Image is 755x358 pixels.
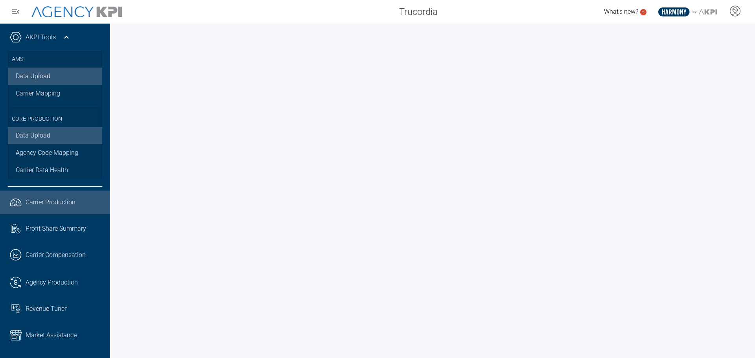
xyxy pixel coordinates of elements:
[26,224,86,233] span: Profit Share Summary
[8,144,102,162] a: Agency Code Mapping
[8,162,102,179] a: Carrier Data Health
[16,165,68,175] span: Carrier Data Health
[31,6,122,18] img: AgencyKPI
[604,8,638,15] span: What's new?
[12,51,98,68] h3: AMS
[26,304,66,314] span: Revenue Tuner
[8,127,102,144] a: Data Upload
[26,33,56,42] a: AKPI Tools
[8,85,102,102] a: Carrier Mapping
[8,68,102,85] a: Data Upload
[12,106,98,127] h3: Core Production
[26,330,77,340] span: Market Assistance
[640,9,646,15] a: 5
[642,10,645,14] text: 5
[26,278,78,287] span: Agency Production
[399,5,438,19] span: Trucordia
[26,250,86,260] span: Carrier Compensation
[26,198,75,207] span: Carrier Production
